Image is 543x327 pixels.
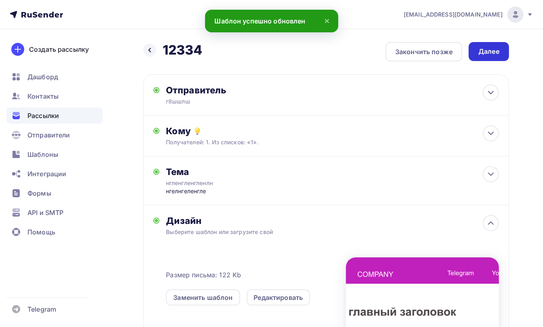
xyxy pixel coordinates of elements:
[404,6,533,23] a: [EMAIL_ADDRESS][DOMAIN_NAME]
[163,42,203,58] h2: 12334
[27,227,55,237] span: Помощь
[6,88,103,104] a: Контакты
[404,11,503,19] span: [EMAIL_ADDRESS][DOMAIN_NAME]
[166,138,465,146] div: Получателей: 1. Из списков: «1».
[27,150,58,159] span: Шаблоны
[395,47,453,57] div: Закончить позже
[166,228,465,236] div: Выберите шаблон или загрузите свой
[254,293,303,302] div: Редактировать
[6,127,103,143] a: Отправители
[166,84,341,96] div: Отправитель
[27,91,59,101] span: Контакты
[6,108,103,124] a: Рассылки
[27,188,51,198] span: Формы
[6,69,103,85] a: Дашборд
[29,44,89,54] div: Создать рассылку
[166,215,499,226] div: Дизайн
[27,111,59,120] span: Рассылки
[6,185,103,201] a: Формы
[27,208,63,217] span: API и SMTP
[27,304,56,314] span: Telegram
[166,179,310,187] div: нгленгленгленлн
[166,166,325,177] div: Тема
[6,146,103,162] a: Шаблоны
[173,293,233,302] div: Заменить шаблон
[27,130,70,140] span: Отправители
[166,270,241,280] span: Размер письма: 122 Kb
[27,72,58,82] span: Дашборд
[478,47,499,56] div: Далее
[166,125,499,137] div: Кому
[166,187,325,195] div: нгелнгеленгле
[27,169,66,179] span: Интеграции
[166,97,323,105] div: г8шшлш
